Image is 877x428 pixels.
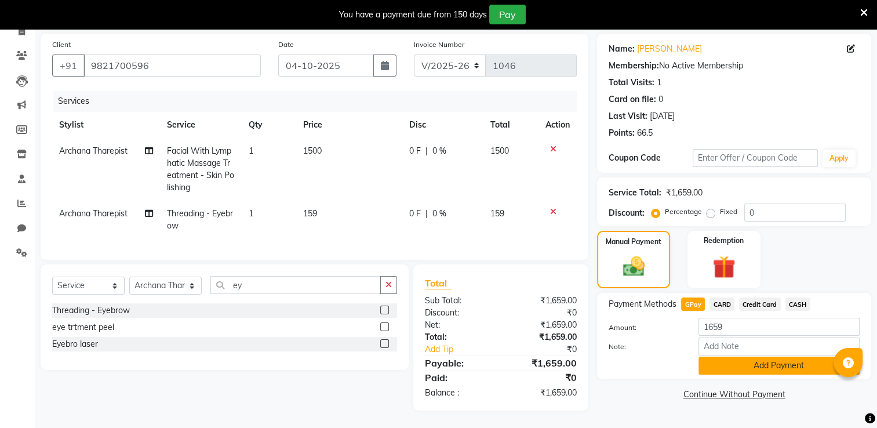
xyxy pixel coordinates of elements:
[489,5,526,24] button: Pay
[637,127,653,139] div: 66.5
[609,152,692,164] div: Coupon Code
[698,357,860,375] button: Add Payment
[52,304,130,317] div: Threading - Eyebrow
[609,207,645,219] div: Discount:
[501,387,585,399] div: ₹1,659.00
[609,77,654,89] div: Total Visits:
[501,371,585,385] div: ₹0
[538,112,577,138] th: Action
[600,342,689,352] label: Note:
[409,208,421,220] span: 0 F
[606,237,661,247] label: Manual Payment
[402,112,483,138] th: Disc
[416,307,501,319] div: Discount:
[599,389,869,401] a: Continue Without Payment
[303,146,322,156] span: 1500
[657,77,661,89] div: 1
[609,298,676,310] span: Payment Methods
[681,298,705,311] span: GPay
[490,146,509,156] span: 1500
[609,60,659,72] div: Membership:
[609,43,635,55] div: Name:
[501,331,585,343] div: ₹1,659.00
[739,298,781,311] span: Credit Card
[665,206,702,217] label: Percentage
[416,356,501,370] div: Payable:
[600,322,689,333] label: Amount:
[501,319,585,331] div: ₹1,659.00
[339,9,487,21] div: You have a payment due from 150 days
[167,208,233,231] span: Threading - Eyebrow
[501,295,585,307] div: ₹1,659.00
[704,235,744,246] label: Redemption
[425,277,452,289] span: Total
[501,307,585,319] div: ₹0
[425,145,428,157] span: |
[167,146,234,193] span: Facial With Lymphatic Massage Treatment - Skin Polishing
[83,55,261,77] input: Search by Name/Mobile/Email/Code
[698,318,860,336] input: Amount
[416,371,501,385] div: Paid:
[609,93,656,106] div: Card on file:
[515,343,586,356] div: ₹0
[432,208,446,220] span: 0 %
[53,90,585,112] div: Services
[666,187,703,199] div: ₹1,659.00
[416,295,501,307] div: Sub Total:
[693,149,818,167] input: Enter Offer / Coupon Code
[609,187,661,199] div: Service Total:
[658,93,663,106] div: 0
[609,60,860,72] div: No Active Membership
[52,39,71,50] label: Client
[242,112,296,138] th: Qty
[823,150,856,167] button: Apply
[705,253,743,281] img: _gift.svg
[609,110,647,122] div: Last Visit:
[278,39,294,50] label: Date
[414,39,464,50] label: Invoice Number
[425,208,428,220] span: |
[52,55,85,77] button: +91
[52,112,160,138] th: Stylist
[483,112,538,138] th: Total
[650,110,675,122] div: [DATE]
[52,321,114,333] div: eye trtment peel
[296,112,402,138] th: Price
[785,298,810,311] span: CASH
[409,145,421,157] span: 0 F
[52,338,98,350] div: Eyebro laser
[616,254,652,279] img: _cash.svg
[637,43,702,55] a: [PERSON_NAME]
[416,387,501,399] div: Balance :
[249,146,253,156] span: 1
[416,331,501,343] div: Total:
[249,208,253,219] span: 1
[709,298,734,311] span: CARD
[160,112,242,138] th: Service
[416,319,501,331] div: Net:
[501,356,585,370] div: ₹1,659.00
[59,146,128,156] span: Archana Tharepist
[698,338,860,356] input: Add Note
[210,276,381,294] input: Search or Scan
[303,208,317,219] span: 159
[720,206,737,217] label: Fixed
[416,343,515,356] a: Add Tip
[609,127,635,139] div: Points:
[59,208,128,219] span: Archana Tharepist
[490,208,504,219] span: 159
[432,145,446,157] span: 0 %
